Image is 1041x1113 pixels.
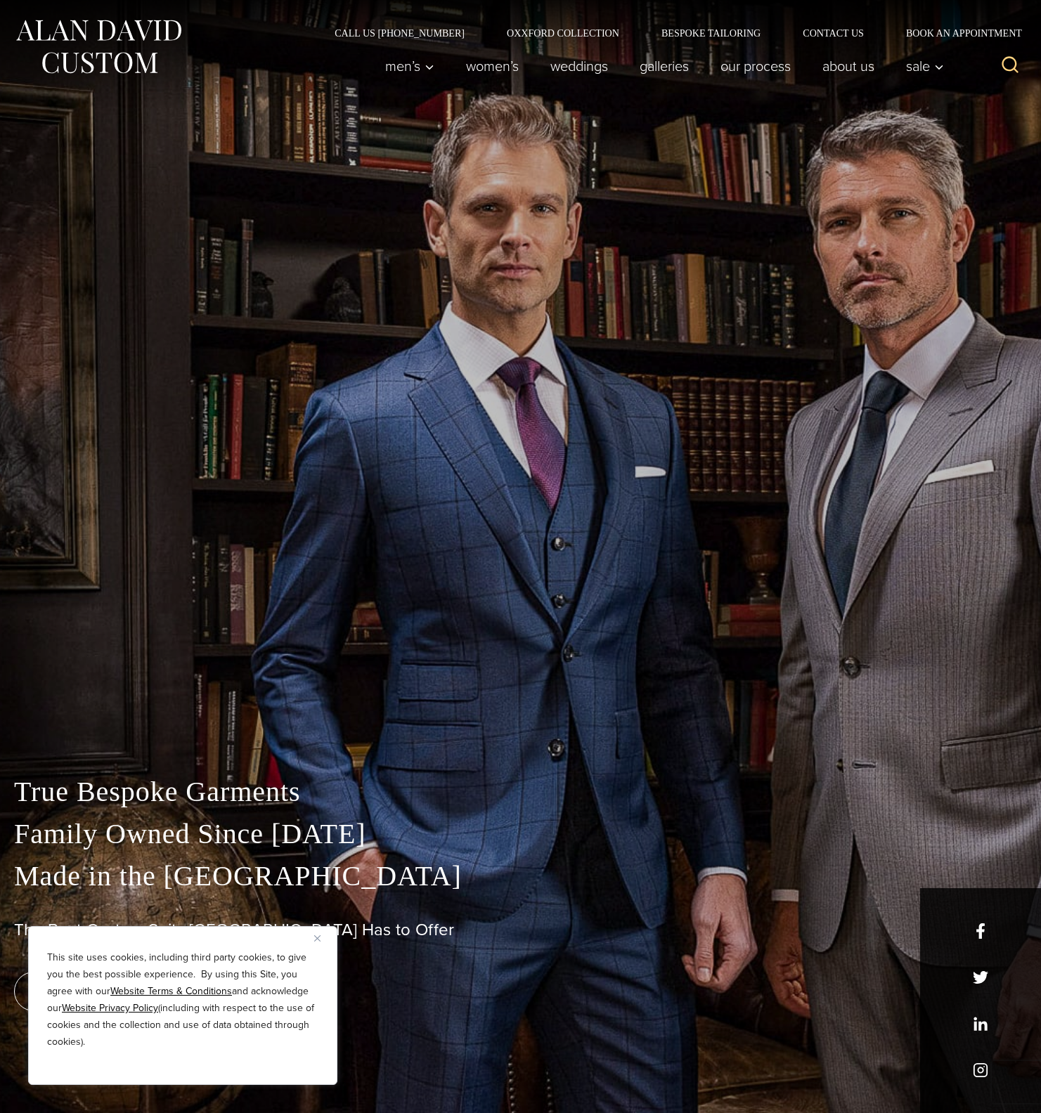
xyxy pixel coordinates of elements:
[314,935,321,942] img: Close
[486,28,640,38] a: Oxxford Collection
[535,52,624,80] a: weddings
[451,52,535,80] a: Women’s
[47,949,318,1050] p: This site uses cookies, including third party cookies, to give you the best possible experience. ...
[314,930,331,946] button: Close
[807,52,891,80] a: About Us
[385,59,434,73] span: Men’s
[370,52,952,80] nav: Primary Navigation
[782,28,885,38] a: Contact Us
[993,49,1027,83] button: View Search Form
[705,52,807,80] a: Our Process
[906,59,944,73] span: Sale
[313,28,1027,38] nav: Secondary Navigation
[640,28,782,38] a: Bespoke Tailoring
[313,28,486,38] a: Call Us [PHONE_NUMBER]
[624,52,705,80] a: Galleries
[14,771,1027,897] p: True Bespoke Garments Family Owned Since [DATE] Made in the [GEOGRAPHIC_DATA]
[14,920,1027,940] h1: The Best Custom Suits [GEOGRAPHIC_DATA] Has to Offer
[62,1001,158,1015] a: Website Privacy Policy
[14,15,183,78] img: Alan David Custom
[110,984,232,998] a: Website Terms & Conditions
[14,972,211,1011] a: book an appointment
[885,28,1027,38] a: Book an Appointment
